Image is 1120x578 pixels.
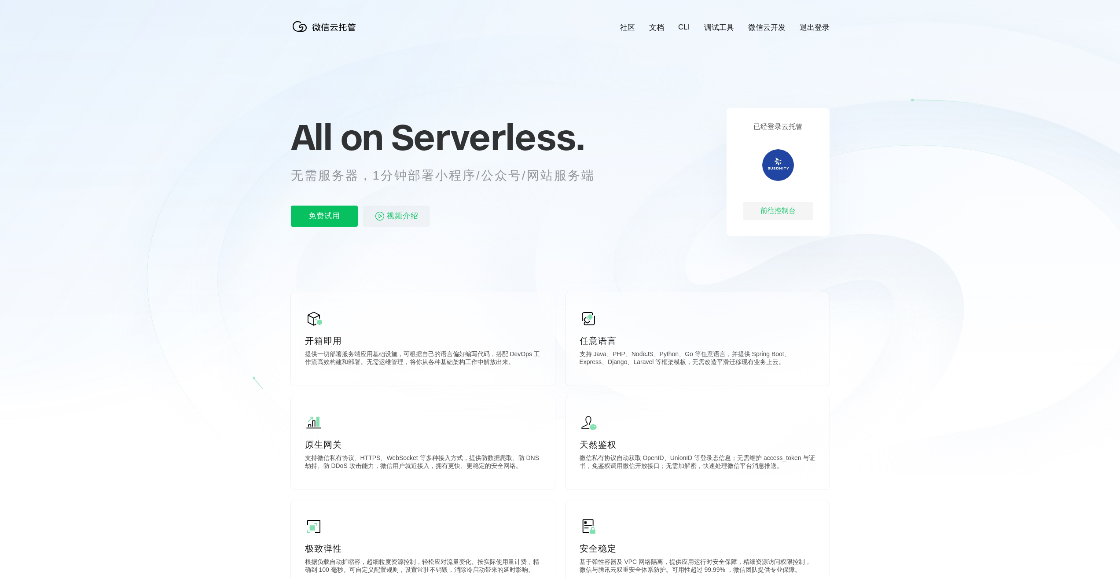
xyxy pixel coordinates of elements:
[800,22,830,33] a: 退出登录
[291,18,361,35] img: 微信云托管
[704,22,734,33] a: 调试工具
[580,335,815,347] p: 任意语言
[391,115,584,159] span: Serverless.
[305,542,541,555] p: 极致弹性
[748,22,786,33] a: 微信云开发
[580,454,815,472] p: 微信私有协议自动获取 OpenID、UnionID 等登录态信息；无需维护 access_token 与证书，免鉴权调用微信开放接口；无需加解密，快速处理微信平台消息推送。
[387,206,419,227] span: 视频介绍
[580,438,815,451] p: 天然鉴权
[580,542,815,555] p: 安全稳定
[580,558,815,576] p: 基于弹性容器及 VPC 网络隔离，提供应用运行时安全保障，精细资源访问权限控制，微信与腾讯云双重安全体系防护。可用性超过 99.99% ，微信团队提供专业保障。
[291,29,361,37] a: 微信云托管
[580,350,815,368] p: 支持 Java、PHP、NodeJS、Python、Go 等任意语言，并提供 Spring Boot、Express、Django、Laravel 等框架模板，无需改造平滑迁移现有业务上云。
[305,438,541,451] p: 原生网关
[305,335,541,347] p: 开箱即用
[305,454,541,472] p: 支持微信私有协议、HTTPS、WebSocket 等多种接入方式，提供防数据爬取、防 DNS 劫持、防 DDoS 攻击能力，微信用户就近接入，拥有更快、更稳定的安全网络。
[753,122,803,132] p: 已经登录云托管
[620,22,635,33] a: 社区
[678,23,690,32] a: CLI
[649,22,664,33] a: 文档
[291,115,383,159] span: All on
[291,167,611,184] p: 无需服务器，1分钟部署小程序/公众号/网站服务端
[375,211,385,221] img: video_play.svg
[305,350,541,368] p: 提供一切部署服务端应用基础设施，可根据自己的语言偏好编写代码，搭配 DevOps 工作流高效构建和部署。无需运维管理，将你从各种基础架构工作中解放出来。
[305,558,541,576] p: 根据负载自动扩缩容，超细粒度资源控制，轻松应对流量变化。按实际使用量计费，精确到 100 毫秒。可自定义配置规则，设置常驻不销毁，消除冷启动带来的延时影响。
[743,202,813,220] div: 前往控制台
[291,206,358,227] p: 免费试用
